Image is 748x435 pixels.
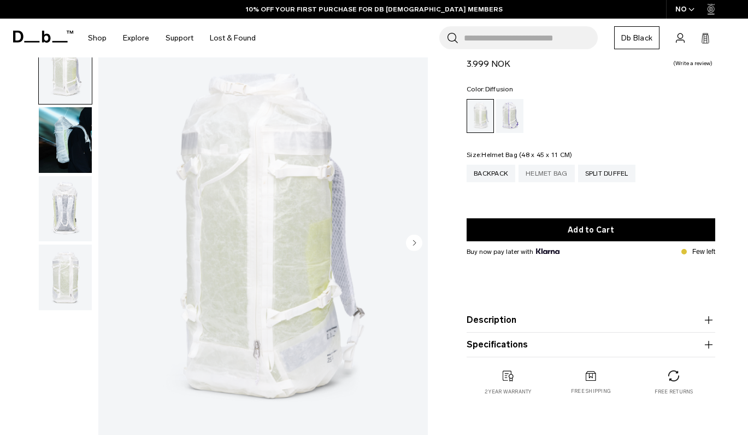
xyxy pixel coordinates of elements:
[467,314,715,327] button: Description
[467,165,515,182] a: Backpack
[655,388,693,396] p: Free returns
[467,59,510,69] span: 3.999 NOK
[123,19,149,57] a: Explore
[166,19,193,57] a: Support
[38,38,92,105] button: Weigh Lighter Backpack 25L Diffusion
[38,176,92,242] button: Weigh Lighter Backpack 25L Diffusion
[39,38,92,104] img: Weigh Lighter Backpack 25L Diffusion
[614,26,659,49] a: Db Black
[519,165,575,182] a: Helmet Bag
[38,107,92,173] button: Weigh Lighter Backpack 25L Diffusion
[39,176,92,242] img: Weigh Lighter Backpack 25L Diffusion
[210,19,256,57] a: Lost & Found
[481,151,572,159] span: Helmet Bag (48 x 45 x 11 CM)
[673,61,712,66] a: Write a review
[406,234,422,253] button: Next slide
[39,245,92,310] img: Weigh Lighter Backpack 25L Diffusion
[467,86,513,92] legend: Color:
[578,165,635,182] a: Split Duffel
[39,107,92,173] img: Weigh Lighter Backpack 25L Diffusion
[246,4,503,14] a: 10% OFF YOUR FIRST PURCHASE FOR DB [DEMOGRAPHIC_DATA] MEMBERS
[467,338,715,351] button: Specifications
[467,152,572,158] legend: Size:
[536,248,559,254] img: {"height" => 20, "alt" => "Klarna"}
[467,99,494,133] a: Diffusion
[467,247,559,257] span: Buy now pay later with
[80,19,264,57] nav: Main Navigation
[467,218,715,241] button: Add to Cart
[571,387,611,395] p: Free shipping
[88,19,107,57] a: Shop
[692,247,715,257] p: Few left
[485,388,532,396] p: 2 year warranty
[38,244,92,311] button: Weigh Lighter Backpack 25L Diffusion
[496,99,523,133] a: Aurora
[485,85,513,93] span: Diffusion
